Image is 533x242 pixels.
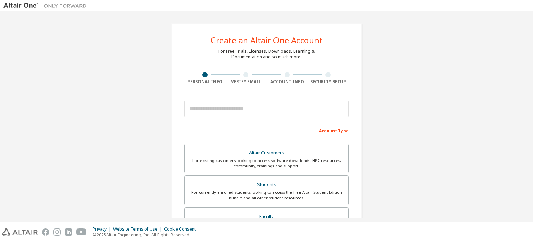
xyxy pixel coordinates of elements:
div: Personal Info [184,79,226,85]
img: instagram.svg [53,228,61,236]
div: Faculty [189,212,344,222]
div: For existing customers looking to access software downloads, HPC resources, community, trainings ... [189,158,344,169]
img: linkedin.svg [65,228,72,236]
div: Cookie Consent [164,226,200,232]
div: Altair Customers [189,148,344,158]
p: © 2025 Altair Engineering, Inc. All Rights Reserved. [93,232,200,238]
div: For currently enrolled students looking to access the free Altair Student Edition bundle and all ... [189,190,344,201]
img: Altair One [3,2,90,9]
img: altair_logo.svg [2,228,38,236]
div: Verify Email [226,79,267,85]
div: For Free Trials, Licenses, Downloads, Learning & Documentation and so much more. [218,49,315,60]
div: Website Terms of Use [113,226,164,232]
img: facebook.svg [42,228,49,236]
div: Create an Altair One Account [211,36,323,44]
div: Security Setup [308,79,349,85]
div: Account Info [266,79,308,85]
div: Students [189,180,344,190]
img: youtube.svg [76,228,86,236]
div: Account Type [184,125,349,136]
div: Privacy [93,226,113,232]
